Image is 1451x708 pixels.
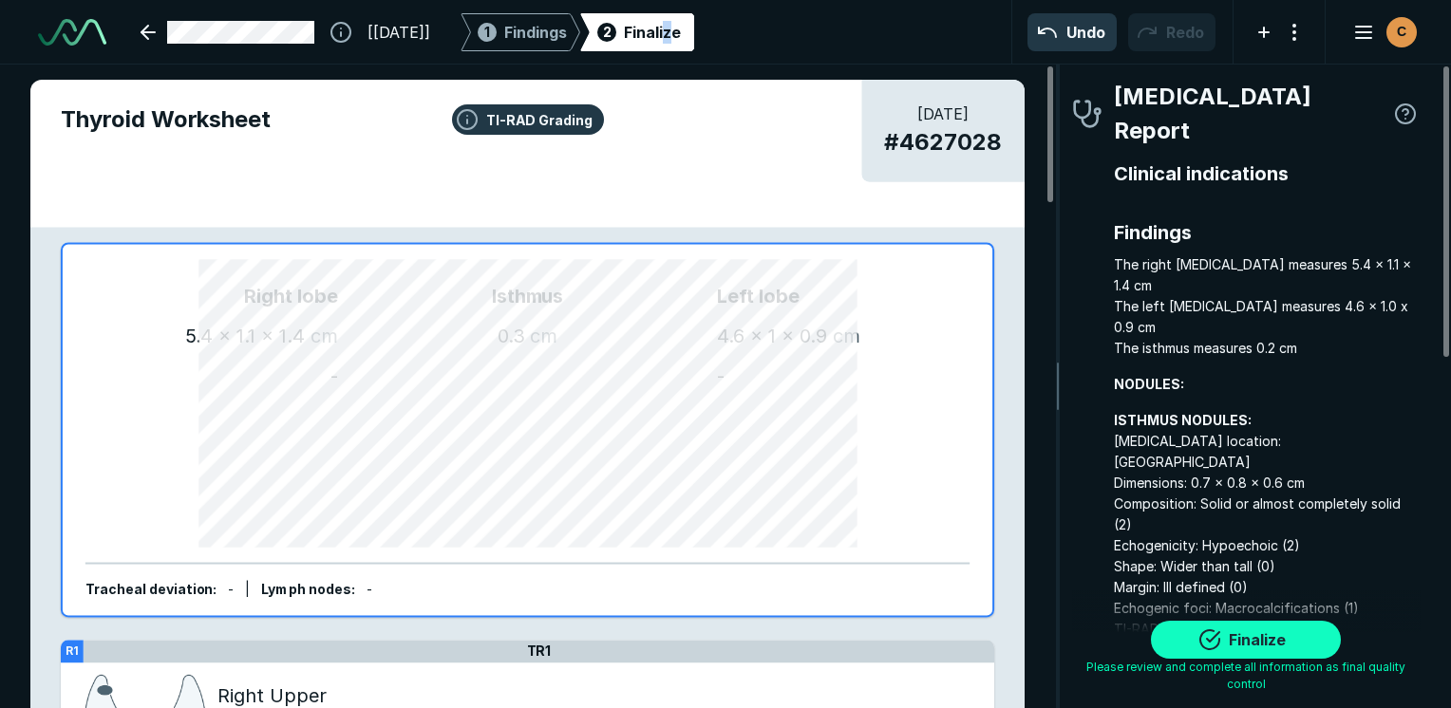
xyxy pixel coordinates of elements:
[108,362,338,390] div: -
[717,325,827,347] span: 4.6 x 1 x 0.9
[530,325,557,347] span: cm
[1072,659,1421,693] span: Please review and complete all information as final quality control
[108,282,338,310] span: Right lobe
[717,362,947,390] div: -
[228,580,234,601] div: -
[884,125,1002,159] span: # 4627028
[1397,22,1406,42] span: C
[504,21,567,44] span: Findings
[1114,159,1421,188] span: Clinical indications
[452,104,604,135] button: TI-RAD Grading
[338,282,717,310] span: Isthmus
[1114,412,1252,428] strong: ISTHMUS NODULES:
[1114,254,1421,359] span: The right [MEDICAL_DATA] measures 5.4 x 1.1 x 1.4 cm The left [MEDICAL_DATA] measures 4.6 x 1.0 x...
[484,22,490,42] span: 1
[30,11,114,53] a: See-Mode Logo
[1114,410,1421,661] span: [MEDICAL_DATA] location: [GEOGRAPHIC_DATA] Dimensions: 0.7 x 0.8 x 0.6 cm Composition: Solid or a...
[185,325,306,347] span: 5.4 x 1.1 x 1.4
[1027,13,1117,51] button: Undo
[884,102,1002,125] span: [DATE]
[717,282,947,310] span: Left lobe
[1114,218,1421,247] span: Findings
[527,643,552,660] span: TR1
[1151,621,1341,659] button: Finalize
[833,325,860,347] span: cm
[66,643,79,658] strong: R1
[38,19,106,46] img: See-Mode Logo
[245,580,250,601] div: |
[311,325,338,347] span: cm
[624,21,681,44] div: Finalize
[1341,13,1421,51] button: avatar-name
[261,582,355,598] span: Lymph nodes :
[1114,376,1184,392] strong: NODULES:
[580,13,694,51] div: 2Finalize
[1386,17,1417,47] div: avatar-name
[603,22,612,42] span: 2
[461,13,580,51] div: 1Findings
[498,325,525,347] span: 0.3
[61,102,994,137] span: Thyroid Worksheet
[1128,13,1215,51] button: Redo
[367,21,430,44] span: [[DATE]]
[85,582,217,598] span: Tracheal deviation :
[1114,80,1390,148] span: [MEDICAL_DATA] Report
[367,582,372,598] span: -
